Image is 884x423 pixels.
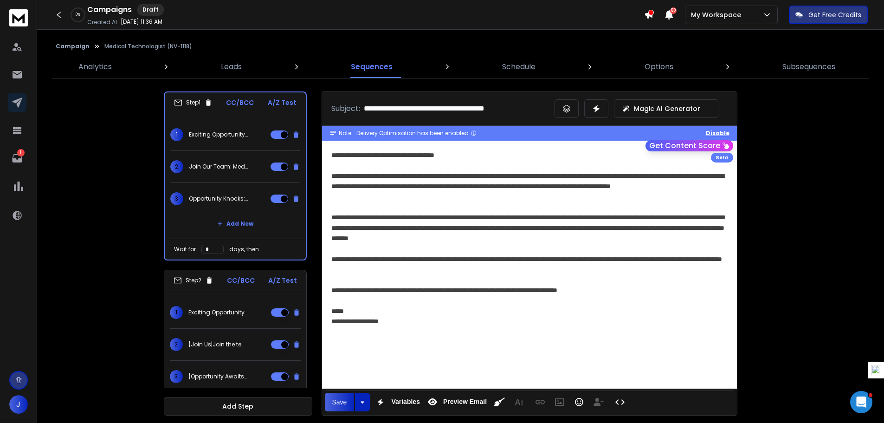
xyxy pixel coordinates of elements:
[189,195,248,202] p: Opportunity Knocks: Medical Technologist
[215,56,247,78] a: Leads
[268,98,297,107] p: A/Z Test
[777,56,841,78] a: Subsequences
[331,103,360,114] p: Subject:
[691,10,745,20] p: My Workspace
[170,192,183,205] span: 3
[356,130,477,137] div: Delivery Optimisation has been enabled
[8,149,26,168] a: 1
[76,12,80,18] p: 0 %
[441,398,489,406] span: Preview Email
[850,391,872,413] iframe: Intercom live chat
[170,370,183,383] span: 3
[174,98,213,107] div: Step 1
[87,4,132,15] h1: Campaigns
[170,306,183,319] span: 1
[351,61,393,72] p: Sequences
[570,393,588,411] button: Emoticons
[424,393,489,411] button: Preview Email
[711,153,733,163] div: Beta
[121,18,162,26] p: [DATE] 11:36 AM
[170,338,183,351] span: 2
[645,140,733,151] button: Get Content Score
[164,397,312,416] button: Add Step
[497,56,541,78] a: Schedule
[189,163,248,170] p: Join Our Team: Medical Technologist Position
[782,61,835,72] p: Subsequences
[137,4,164,16] div: Draft
[706,130,729,137] button: Disable
[639,56,679,78] a: Options
[227,276,255,285] p: CC/BCC
[611,393,629,411] button: Code View
[670,7,677,14] span: 50
[268,276,297,285] p: A/Z Test
[590,393,607,411] button: Insert Unsubscribe Link
[9,395,28,414] button: J
[339,130,353,137] span: Note:
[634,104,700,113] p: Magic AI Generator
[645,61,673,72] p: Options
[389,398,422,406] span: Variables
[73,56,117,78] a: Analytics
[164,91,307,260] li: Step1CC/BCCA/Z Test1Exciting Opportunity: Medical Technologist2Join Our Team: Medical Technologis...
[551,393,568,411] button: Insert Image (Ctrl+P)
[789,6,868,24] button: Get Free Credits
[229,246,259,253] p: days, then
[189,131,248,138] p: Exciting Opportunity: Medical Technologist
[221,61,242,72] p: Leads
[170,160,183,173] span: 2
[188,341,248,348] p: {Join Us|Join the team}: Medical Technologist Position Available
[490,393,508,411] button: Clean HTML
[170,128,183,141] span: 1
[531,393,549,411] button: Insert Link (Ctrl+K)
[502,61,536,72] p: Schedule
[174,276,213,285] div: Step 2
[345,56,398,78] a: Sequences
[87,19,119,26] p: Created At:
[17,149,25,156] p: 1
[808,10,861,20] p: Get Free Credits
[174,246,196,253] p: Wait for
[510,393,528,411] button: More Text
[56,43,90,50] button: Campaign
[210,215,261,233] button: Add New
[188,309,248,316] p: Exciting Opportunity: Medical Technologist
[614,99,718,118] button: Magic AI Generator
[78,61,112,72] p: Analytics
[226,98,254,107] p: CC/BCC
[104,43,192,50] p: Medical Technologist (NV-1118)
[188,373,248,380] p: {Opportunity Awaits|Exciting Opportunity|A Great Opportunity|Job Alert|Don't Miss Out}: Medical T...
[9,9,28,26] img: logo
[325,393,355,411] button: Save
[372,393,422,411] button: Variables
